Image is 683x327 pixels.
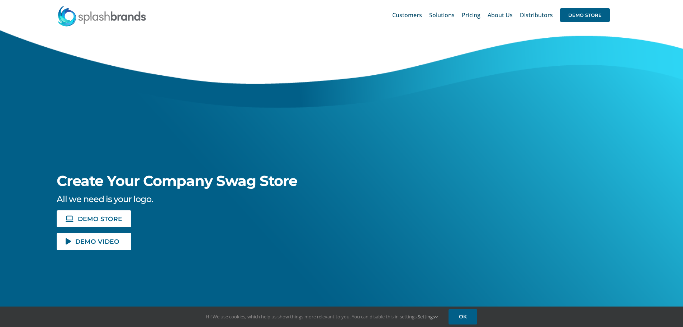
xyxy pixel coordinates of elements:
[429,12,455,18] span: Solutions
[57,172,297,190] span: Create Your Company Swag Store
[78,216,122,222] span: DEMO STORE
[488,12,513,18] span: About Us
[75,238,119,244] span: DEMO VIDEO
[520,12,553,18] span: Distributors
[560,4,610,27] a: DEMO STORE
[392,4,422,27] a: Customers
[520,4,553,27] a: Distributors
[392,12,422,18] span: Customers
[418,313,438,320] a: Settings
[57,194,153,204] span: All we need is your logo.
[560,8,610,22] span: DEMO STORE
[206,313,438,320] span: Hi! We use cookies, which help us show things more relevant to you. You can disable this in setti...
[449,309,477,324] a: OK
[462,12,480,18] span: Pricing
[57,210,131,227] a: DEMO STORE
[462,4,480,27] a: Pricing
[392,4,610,27] nav: Main Menu
[57,5,147,27] img: SplashBrands.com Logo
